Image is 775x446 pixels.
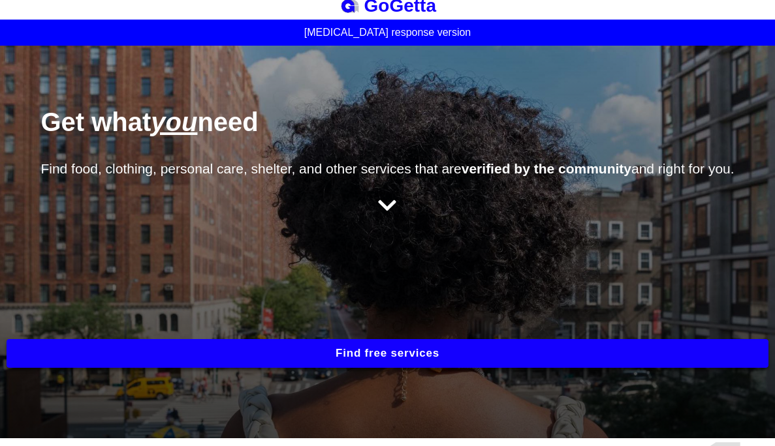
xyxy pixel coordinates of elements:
[151,108,197,136] span: you
[40,106,741,153] h1: Get what need
[7,339,768,368] button: Find free services
[462,161,631,176] strong: verified by the community
[40,158,734,179] p: Find food, clothing, personal care, shelter, and other services that are and right for you.
[7,348,768,359] a: Find free services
